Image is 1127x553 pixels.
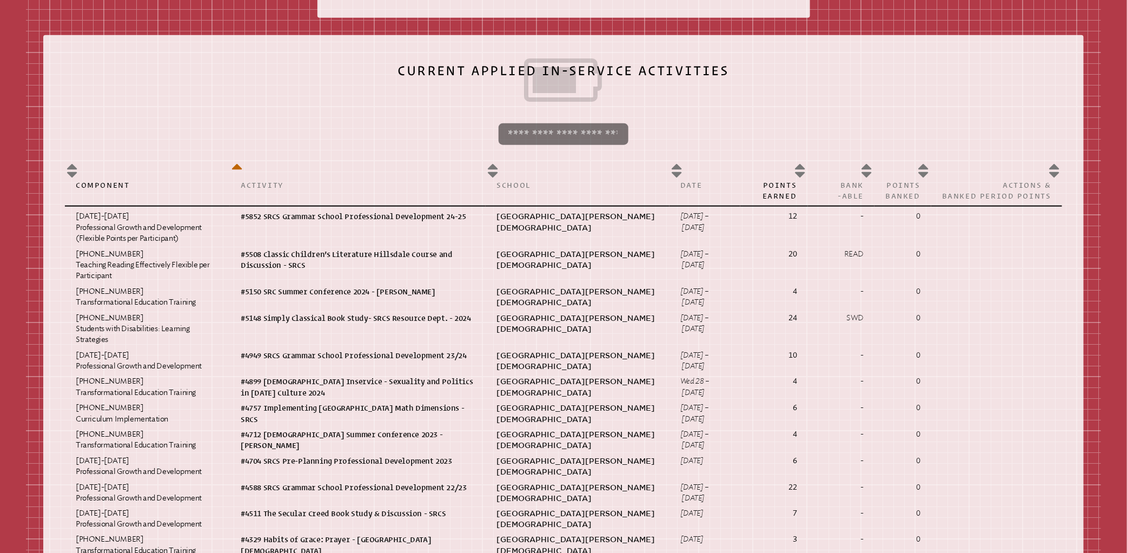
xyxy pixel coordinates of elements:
[819,429,864,440] p: -
[885,508,920,519] p: 0
[885,456,920,466] p: 0
[76,286,219,308] p: [PHONE_NUMBER] Transformational Education Training
[885,180,920,201] p: Points Banked
[819,313,864,324] p: SWD
[76,429,219,451] p: [PHONE_NUMBER] Transformational Education Training
[241,313,475,324] p: #5148 Simply Classical Book Study- SRCS Resource Dept. - 2024
[942,180,1051,201] p: Actions & Banked Period Points
[793,287,797,296] strong: 4
[819,508,864,519] p: -
[76,249,219,282] p: [PHONE_NUMBER] Teaching Reading Effectively Flexible per Participant
[793,377,797,386] strong: 4
[819,211,864,222] p: -
[680,482,730,504] p: [DATE] – [DATE]
[819,456,864,466] p: -
[793,535,797,544] strong: 3
[793,430,797,439] strong: 4
[241,508,475,519] p: #4511 The Secular Creed Book Study & Discussion - SRCS
[819,482,864,493] p: -
[788,313,797,322] strong: 24
[885,249,920,260] p: 0
[496,313,659,335] p: [GEOGRAPHIC_DATA][PERSON_NAME][DEMOGRAPHIC_DATA]
[793,403,797,412] strong: 6
[496,403,659,425] p: [GEOGRAPHIC_DATA][PERSON_NAME][DEMOGRAPHIC_DATA]
[819,180,864,201] p: Bank -able
[819,403,864,413] p: -
[241,286,475,297] p: #5150 SRC Summer Conference 2024 - [PERSON_NAME]
[496,211,659,233] p: [GEOGRAPHIC_DATA][PERSON_NAME][DEMOGRAPHIC_DATA]
[496,482,659,504] p: [GEOGRAPHIC_DATA][PERSON_NAME][DEMOGRAPHIC_DATA]
[76,456,219,478] p: [DATE]-[DATE] Professional Growth and Development
[819,350,864,361] p: -
[496,180,659,190] p: School
[751,180,797,201] p: Points Earned
[793,456,797,465] strong: 6
[76,482,219,504] p: [DATE]-[DATE] Professional Growth and Development
[241,180,475,190] p: Activity
[76,350,219,372] p: [DATE]-[DATE] Professional Growth and Development
[819,376,864,387] p: -
[885,482,920,493] p: 0
[76,403,219,425] p: [PHONE_NUMBER] Curriculum Implementation
[680,456,730,466] p: [DATE]
[885,211,920,222] p: 0
[680,350,730,372] p: [DATE] – [DATE]
[788,351,797,360] strong: 10
[680,429,730,451] p: [DATE] – [DATE]
[496,376,659,398] p: [GEOGRAPHIC_DATA][PERSON_NAME][DEMOGRAPHIC_DATA]
[241,456,475,466] p: #4704 SRCS Pre-Planning Professional Development 2023
[793,509,797,518] strong: 7
[680,403,730,425] p: [DATE] – [DATE]
[241,350,475,361] p: #4949 SRCS Grammar School Professional Development 23/24
[241,249,475,271] p: #5508 Classic Children's Literature Hillsdale Course and Discussion - SRCS
[496,508,659,530] p: [GEOGRAPHIC_DATA][PERSON_NAME][DEMOGRAPHIC_DATA]
[788,212,797,221] strong: 12
[241,376,475,398] p: #4899 [DEMOGRAPHIC_DATA] Inservice - Sexuality and Politics in [DATE] Culture 2024
[819,535,864,545] p: -
[680,508,730,519] p: [DATE]
[885,286,920,297] p: 0
[680,313,730,335] p: [DATE] – [DATE]
[241,403,475,425] p: #4757 Implementing [GEOGRAPHIC_DATA] Math Dimensions - SRCS
[496,249,659,271] p: [GEOGRAPHIC_DATA][PERSON_NAME][DEMOGRAPHIC_DATA]
[885,313,920,324] p: 0
[885,429,920,440] p: 0
[76,508,219,530] p: [DATE]-[DATE] Professional Growth and Development
[76,211,219,244] p: [DATE]-[DATE] Professional Growth and Development (Flexible Points per Participant)
[885,403,920,413] p: 0
[788,249,797,259] strong: 20
[241,211,475,222] p: #5852 SRCS Grammar School Professional Development 24-25
[241,429,475,451] p: #4712 [DEMOGRAPHIC_DATA] Summer Conference 2023 - [PERSON_NAME]
[680,376,730,398] p: Wed 28 – [DATE]
[680,249,730,271] p: [DATE] – [DATE]
[819,249,864,260] p: Read
[496,350,659,372] p: [GEOGRAPHIC_DATA][PERSON_NAME][DEMOGRAPHIC_DATA]
[788,483,797,492] strong: 22
[241,482,475,493] p: #4588 SRCS Grammar School Professional Development 22/23
[76,313,219,346] p: [PHONE_NUMBER] Students with Disabilities: Learning Strategies
[496,429,659,451] p: [GEOGRAPHIC_DATA][PERSON_NAME][DEMOGRAPHIC_DATA]
[65,56,1062,110] h2: Current Applied In-Service Activities
[680,211,730,233] p: [DATE] – [DATE]
[680,535,730,545] p: [DATE]
[885,535,920,545] p: 0
[496,286,659,308] p: [GEOGRAPHIC_DATA][PERSON_NAME][DEMOGRAPHIC_DATA]
[885,350,920,361] p: 0
[496,456,659,478] p: [GEOGRAPHIC_DATA][PERSON_NAME][DEMOGRAPHIC_DATA]
[76,180,219,190] p: Component
[680,180,730,190] p: Date
[76,376,219,398] p: [PHONE_NUMBER] Transformational Education Training
[819,286,864,297] p: -
[680,286,730,308] p: [DATE] – [DATE]
[885,376,920,387] p: 0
